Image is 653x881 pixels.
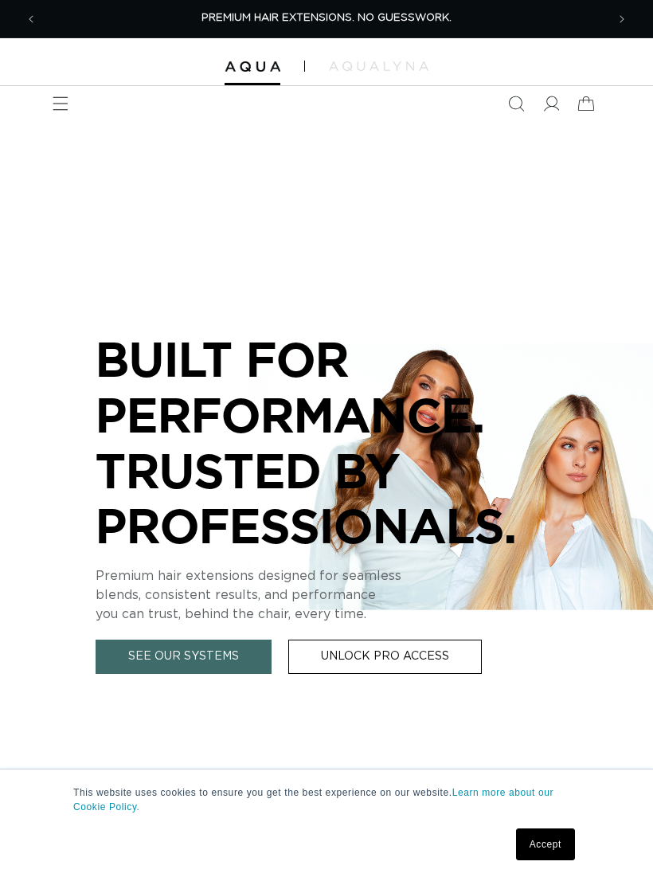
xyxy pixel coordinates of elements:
span: PREMIUM HAIR EXTENSIONS. NO GUESSWORK. [201,13,452,23]
a: See Our Systems [96,640,272,674]
img: aqualyna.com [329,61,428,71]
p: This website uses cookies to ensure you get the best experience on our website. [73,785,580,814]
button: Next announcement [604,2,639,37]
p: Premium hair extensions designed for seamless blends, consistent results, and performance you can... [96,566,557,624]
a: Unlock Pro Access [288,640,482,674]
a: Accept [516,828,575,860]
summary: Menu [43,86,78,121]
summary: Search [499,86,534,121]
p: BUILT FOR PERFORMANCE. TRUSTED BY PROFESSIONALS. [96,331,557,553]
button: Previous announcement [14,2,49,37]
img: Aqua Hair Extensions [225,61,280,72]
